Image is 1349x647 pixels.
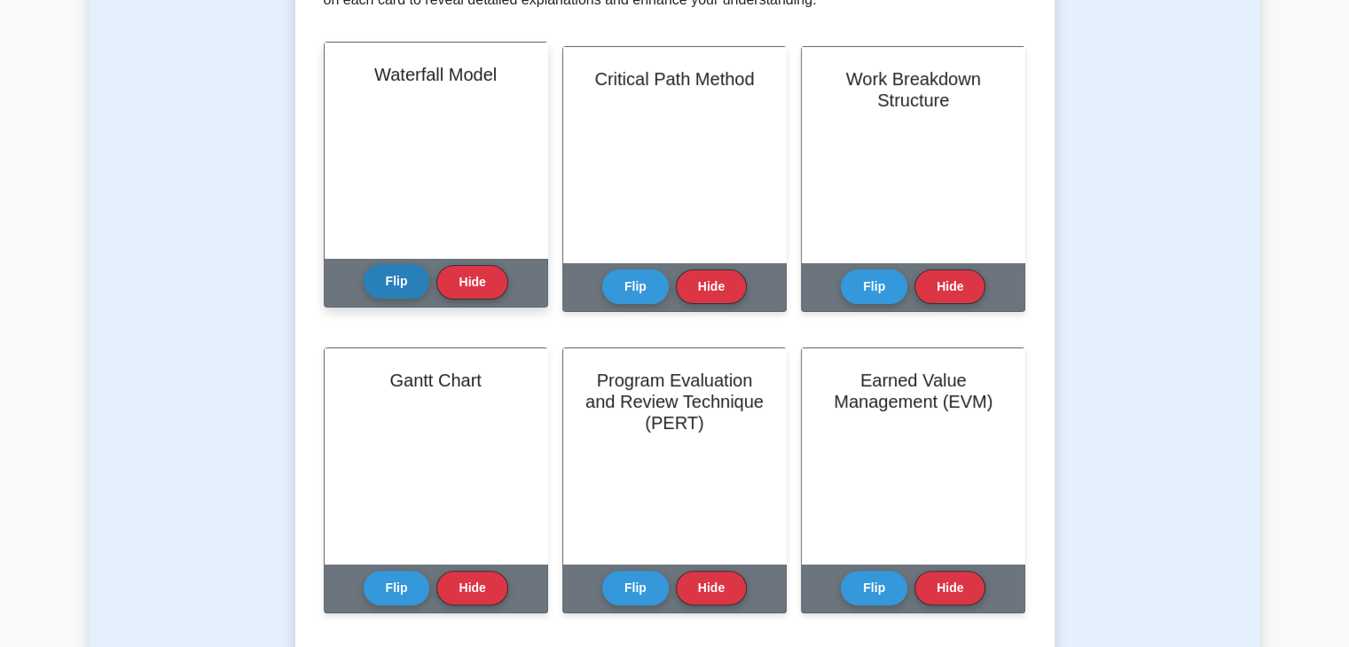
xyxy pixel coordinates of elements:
button: Hide [676,269,747,304]
button: Flip [602,571,669,605]
button: Hide [676,571,747,605]
h2: Work Breakdown Structure [823,68,1003,111]
button: Flip [364,264,430,299]
button: Hide [914,571,985,605]
button: Flip [602,269,669,304]
h2: Waterfall Model [346,64,526,85]
button: Hide [436,571,507,605]
button: Flip [364,571,430,605]
h2: Earned Value Management (EVM) [823,370,1003,412]
button: Flip [841,571,907,605]
button: Hide [436,265,507,300]
h2: Program Evaluation and Review Technique (PERT) [584,370,765,433]
h2: Critical Path Method [584,68,765,90]
button: Flip [841,269,907,304]
button: Hide [914,269,985,304]
h2: Gantt Chart [346,370,526,391]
